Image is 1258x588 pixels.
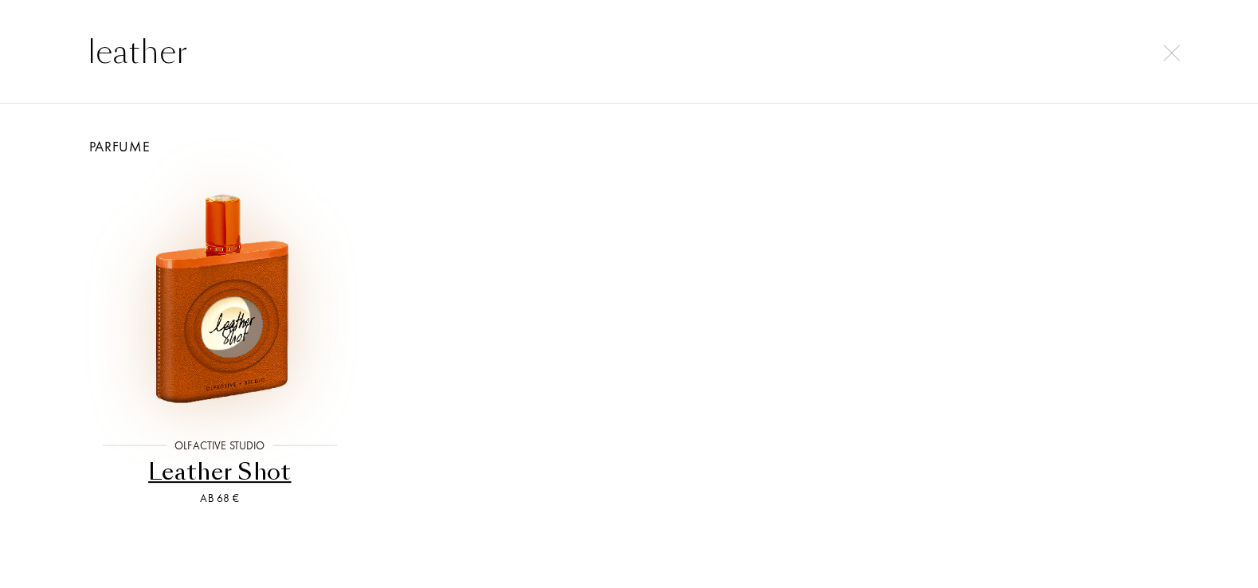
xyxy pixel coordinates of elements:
div: Olfactive Studio [167,437,272,454]
img: cross.svg [1163,45,1180,61]
div: Leather Shot [90,457,351,488]
img: Leather Shot [97,174,343,420]
input: Suche [56,28,1203,76]
div: Ab 68 € [90,490,351,507]
a: Leather ShotOlfactive StudioLeather ShotAb 68 € [84,157,357,527]
div: Parfume [72,135,1187,157]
